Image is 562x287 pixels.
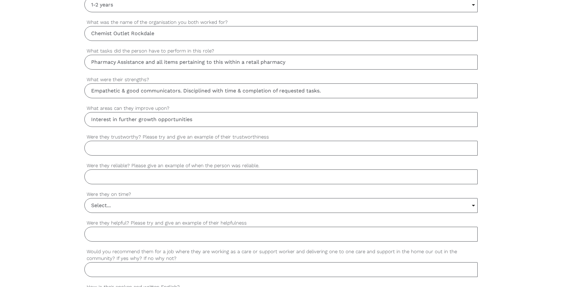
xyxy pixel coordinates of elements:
label: Were they helpful? Please try and give an example of their helpfulness [84,219,478,227]
label: What areas can they improve upon? [84,105,478,112]
label: Were they reliable? Please give an example of when the person was reliable. [84,162,478,169]
label: What was the name of the organisation you both worked for? [84,19,478,26]
label: What tasks did the person have to perform in this role? [84,47,478,55]
label: Would you recommend them for a job where they are working as a care or support worker and deliver... [84,248,478,262]
label: Were they on time? [84,191,478,198]
label: What were their strengths? [84,76,478,83]
label: Were they trustworthy? Please try and give an example of their trustworthiness [84,133,478,141]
